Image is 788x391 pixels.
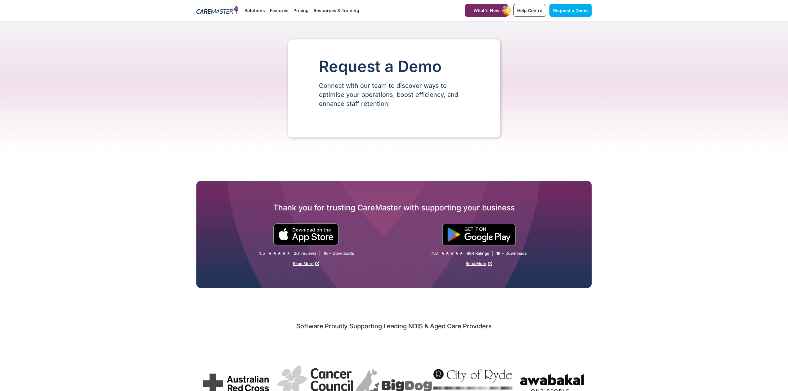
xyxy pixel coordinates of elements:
[441,250,463,257] div: 4.6/5
[441,250,445,257] i: ★
[287,250,291,257] i: ★
[465,4,508,17] a: What's New
[549,4,592,17] a: Request a Demo
[553,8,588,13] span: Request a Demo
[293,261,319,266] a: Read More
[196,322,592,330] h2: Software Proudly Supporting Leading NDIS & Aged Care Providers
[258,251,265,256] div: 4.5
[445,250,450,257] i: ★
[455,250,459,257] i: ★
[294,251,354,256] div: 201 reviews | 1K + Downloads
[319,58,469,75] h1: Request a Demo
[517,8,542,13] span: Help Centre
[442,224,516,245] img: "Get is on" Black Google play button.
[319,81,469,108] p: Connect with our team to discover ways to optimise your operations, boost efficiency, and enhance...
[196,6,238,15] img: CareMaster Logo
[196,203,592,213] h2: Thank you for trusting CareMaster with supporting your business
[268,250,291,257] div: 4.5/5
[459,250,463,257] i: ★
[431,251,438,256] div: 4.6
[282,250,286,257] i: ★
[473,8,499,13] span: What's New
[467,251,527,256] div: 894 Ratings | 1K + Downloads
[273,223,339,245] img: small black download on the apple app store button.
[268,250,272,257] i: ★
[450,250,454,257] i: ★
[277,250,281,257] i: ★
[466,261,492,266] a: Read More
[513,4,546,17] a: Help Centre
[273,250,277,257] i: ★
